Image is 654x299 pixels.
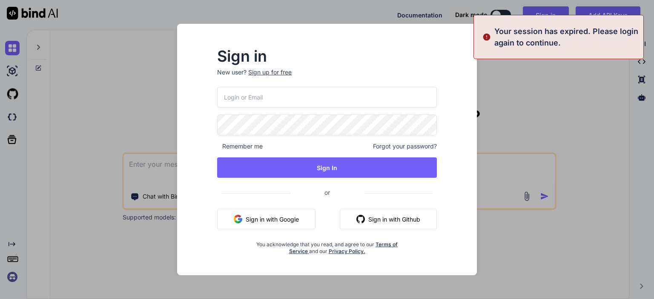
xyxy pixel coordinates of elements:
[234,215,242,223] img: google
[290,182,364,203] span: or
[217,87,437,108] input: Login or Email
[373,142,437,151] span: Forgot your password?
[356,215,365,223] img: github
[254,236,400,255] div: You acknowledge that you read, and agree to our and our
[217,68,437,87] p: New user?
[482,26,491,48] img: alert
[217,209,316,229] button: Sign in with Google
[329,248,365,254] a: Privacy Policy.
[289,241,398,254] a: Terms of Service
[217,49,437,63] h2: Sign in
[340,209,437,229] button: Sign in with Github
[217,157,437,178] button: Sign In
[248,68,292,77] div: Sign up for free
[494,26,638,48] p: Your session has expired. Please login again to continue.
[217,142,263,151] span: Remember me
